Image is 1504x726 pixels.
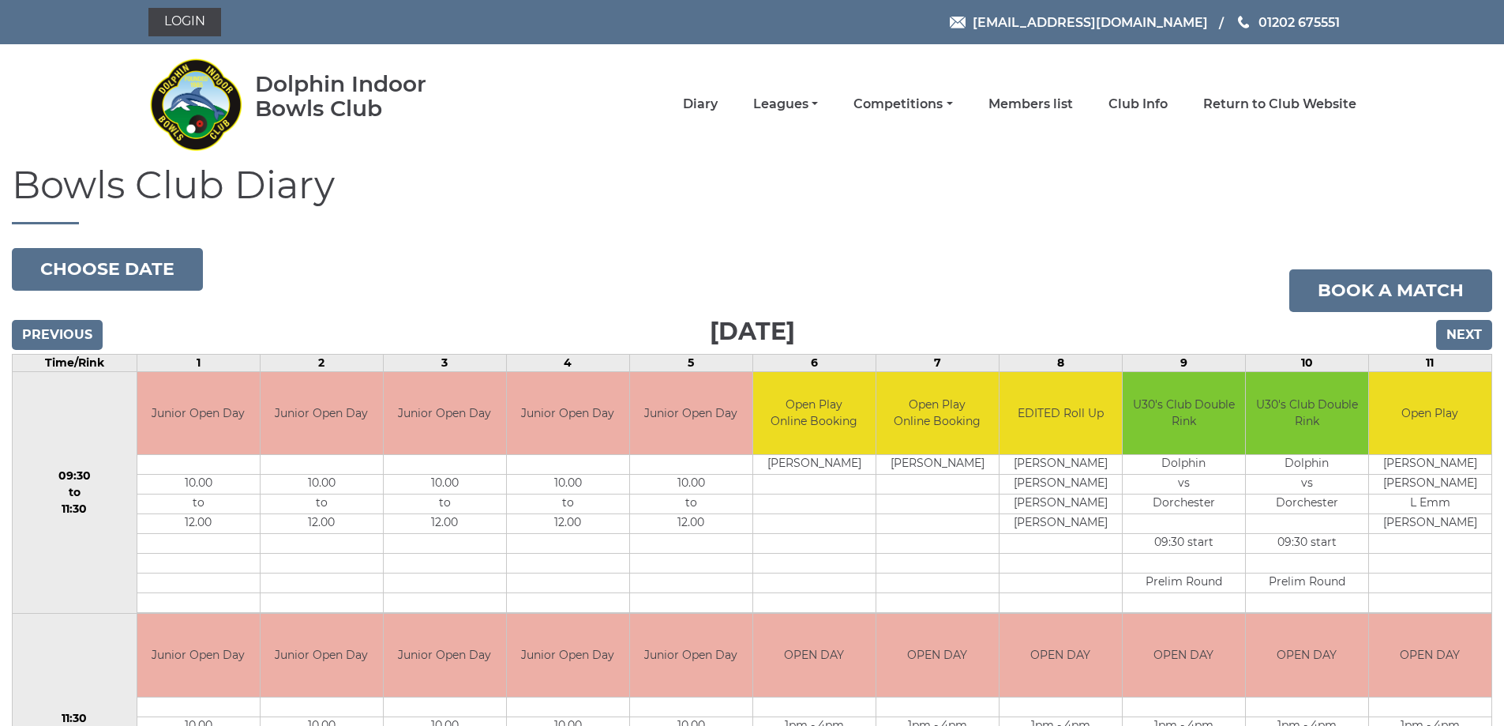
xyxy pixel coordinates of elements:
[950,17,966,28] img: Email
[137,514,260,534] td: 12.00
[261,614,383,697] td: Junior Open Day
[1108,96,1168,113] a: Club Info
[1123,495,1245,514] td: Dorchester
[753,372,876,455] td: Open Play Online Booking
[13,354,137,371] td: Time/Rink
[1246,614,1368,697] td: OPEN DAY
[507,514,629,534] td: 12.00
[13,371,137,614] td: 09:30 to 11:30
[384,614,506,697] td: Junior Open Day
[876,354,999,371] td: 7
[1246,475,1368,495] td: vs
[999,354,1122,371] td: 8
[1123,372,1245,455] td: U30's Club Double Rink
[988,96,1073,113] a: Members list
[12,164,1492,224] h1: Bowls Club Diary
[384,372,506,455] td: Junior Open Day
[876,372,999,455] td: Open Play Online Booking
[630,372,752,455] td: Junior Open Day
[383,354,506,371] td: 3
[973,14,1208,29] span: [EMAIL_ADDRESS][DOMAIN_NAME]
[384,475,506,495] td: 10.00
[1245,354,1368,371] td: 10
[261,514,383,534] td: 12.00
[629,354,752,371] td: 5
[1203,96,1356,113] a: Return to Club Website
[753,614,876,697] td: OPEN DAY
[1246,574,1368,593] td: Prelim Round
[1258,14,1340,29] span: 01202 675551
[630,475,752,495] td: 10.00
[1246,372,1368,455] td: U30's Club Double Rink
[507,372,629,455] td: Junior Open Day
[1369,495,1491,514] td: L Emm
[12,248,203,291] button: Choose date
[261,495,383,514] td: to
[148,8,221,36] a: Login
[261,475,383,495] td: 10.00
[630,614,752,697] td: Junior Open Day
[753,96,818,113] a: Leagues
[261,372,383,455] td: Junior Open Day
[260,354,383,371] td: 2
[752,354,876,371] td: 6
[506,354,629,371] td: 4
[137,372,260,455] td: Junior Open Day
[1246,495,1368,514] td: Dorchester
[137,354,260,371] td: 1
[1000,455,1122,475] td: [PERSON_NAME]
[1246,455,1368,475] td: Dolphin
[137,495,260,514] td: to
[1123,574,1245,593] td: Prelim Round
[137,475,260,495] td: 10.00
[1246,534,1368,554] td: 09:30 start
[137,614,260,697] td: Junior Open Day
[1000,495,1122,514] td: [PERSON_NAME]
[1369,514,1491,534] td: [PERSON_NAME]
[1238,16,1249,28] img: Phone us
[683,96,718,113] a: Diary
[1236,13,1340,32] a: Phone us 01202 675551
[876,455,999,475] td: [PERSON_NAME]
[1369,614,1491,697] td: OPEN DAY
[950,13,1208,32] a: Email [EMAIL_ADDRESS][DOMAIN_NAME]
[12,320,103,350] input: Previous
[1369,455,1491,475] td: [PERSON_NAME]
[1123,475,1245,495] td: vs
[148,49,243,160] img: Dolphin Indoor Bowls Club
[630,495,752,514] td: to
[384,514,506,534] td: 12.00
[1436,320,1492,350] input: Next
[1123,455,1245,475] td: Dolphin
[255,72,477,121] div: Dolphin Indoor Bowls Club
[1000,514,1122,534] td: [PERSON_NAME]
[1122,354,1245,371] td: 9
[1000,614,1122,697] td: OPEN DAY
[507,475,629,495] td: 10.00
[1123,614,1245,697] td: OPEN DAY
[1369,372,1491,455] td: Open Play
[507,495,629,514] td: to
[753,455,876,475] td: [PERSON_NAME]
[1123,534,1245,554] td: 09:30 start
[1289,269,1492,312] a: Book a match
[853,96,952,113] a: Competitions
[876,614,999,697] td: OPEN DAY
[384,495,506,514] td: to
[630,514,752,534] td: 12.00
[1000,475,1122,495] td: [PERSON_NAME]
[1369,475,1491,495] td: [PERSON_NAME]
[1000,372,1122,455] td: EDITED Roll Up
[1368,354,1491,371] td: 11
[507,614,629,697] td: Junior Open Day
